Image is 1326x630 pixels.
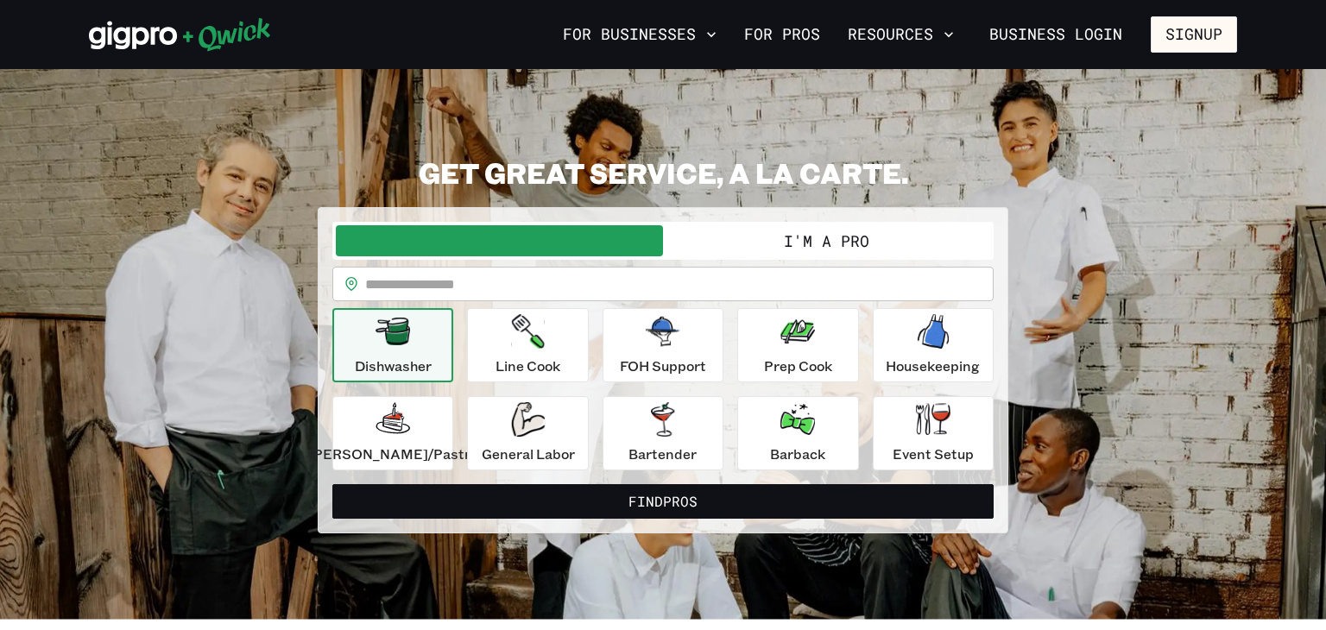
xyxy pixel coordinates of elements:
button: Resources [841,20,961,49]
p: Line Cook [496,356,560,376]
h2: GET GREAT SERVICE, A LA CARTE. [318,155,1008,190]
button: Bartender [603,396,723,470]
p: Barback [770,444,825,464]
p: FOH Support [620,356,706,376]
button: Event Setup [873,396,994,470]
button: General Labor [467,396,588,470]
button: For Businesses [556,20,723,49]
p: Housekeeping [886,356,980,376]
button: Housekeeping [873,308,994,382]
a: For Pros [737,20,827,49]
button: Barback [737,396,858,470]
p: Prep Cook [764,356,832,376]
button: I'm a Business [336,225,663,256]
p: Dishwasher [355,356,432,376]
button: Line Cook [467,308,588,382]
button: FOH Support [603,308,723,382]
button: Prep Cook [737,308,858,382]
p: [PERSON_NAME]/Pastry [308,444,477,464]
button: [PERSON_NAME]/Pastry [332,396,453,470]
p: Event Setup [893,444,974,464]
button: FindPros [332,484,994,519]
button: Dishwasher [332,308,453,382]
p: General Labor [482,444,575,464]
a: Business Login [975,16,1137,53]
p: Bartender [628,444,697,464]
button: I'm a Pro [663,225,990,256]
button: Signup [1151,16,1237,53]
